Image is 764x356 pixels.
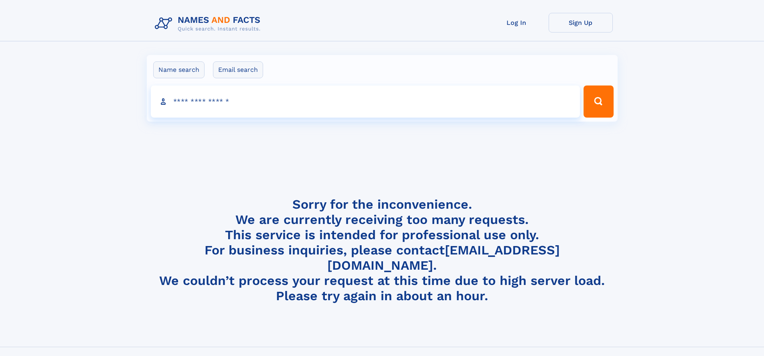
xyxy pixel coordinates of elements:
[151,85,580,118] input: search input
[152,197,613,304] h4: Sorry for the inconvenience. We are currently receiving too many requests. This service is intend...
[484,13,549,33] a: Log In
[153,61,205,78] label: Name search
[152,13,267,35] img: Logo Names and Facts
[213,61,263,78] label: Email search
[549,13,613,33] a: Sign Up
[584,85,613,118] button: Search Button
[327,242,560,273] a: [EMAIL_ADDRESS][DOMAIN_NAME]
